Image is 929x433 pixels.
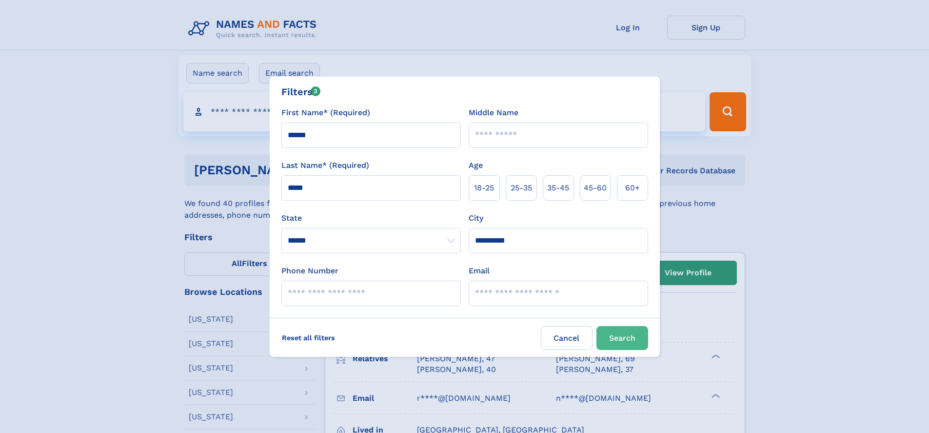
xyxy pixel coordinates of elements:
[469,212,483,224] label: City
[541,326,593,350] label: Cancel
[596,326,648,350] button: Search
[547,182,569,194] span: 35‑45
[281,212,461,224] label: State
[276,326,341,350] label: Reset all filters
[511,182,532,194] span: 25‑35
[469,160,483,171] label: Age
[281,107,370,119] label: First Name* (Required)
[625,182,640,194] span: 60+
[474,182,494,194] span: 18‑25
[584,182,607,194] span: 45‑60
[281,160,369,171] label: Last Name* (Required)
[469,265,490,277] label: Email
[281,84,321,99] div: Filters
[469,107,518,119] label: Middle Name
[281,265,338,277] label: Phone Number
